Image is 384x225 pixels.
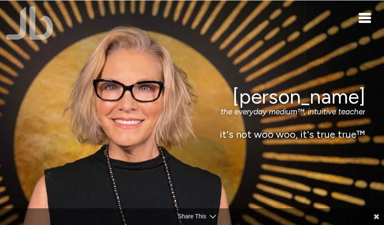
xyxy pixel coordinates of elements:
[19,85,365,107] h1: [PERSON_NAME]
[6,6,53,40] img: Jamie Butler. The Everyday Medium
[359,13,371,23] button: Toggle navigation
[19,107,365,117] p: the everyday medium™, intuitive teacher
[19,129,365,141] p: it's not woo woo, it's true true™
